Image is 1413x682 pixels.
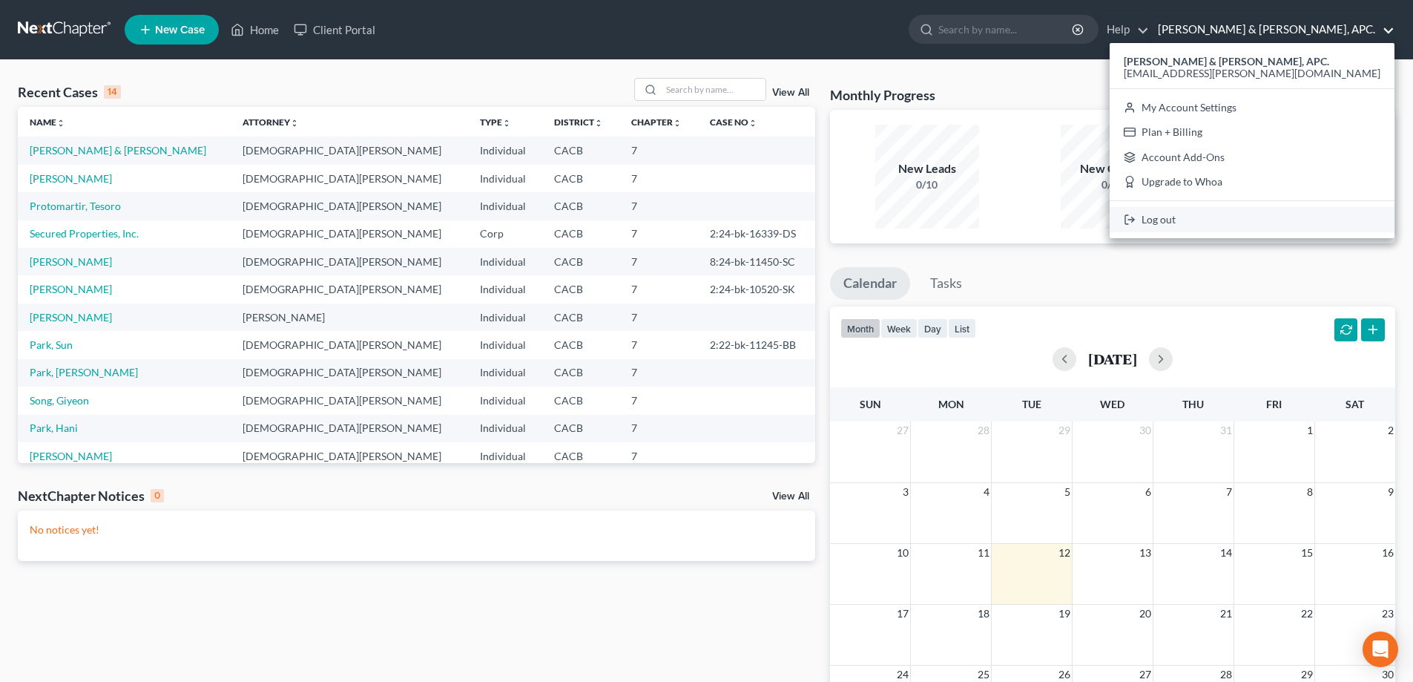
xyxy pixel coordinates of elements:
[619,442,698,470] td: 7
[1300,605,1314,623] span: 22
[1305,483,1314,501] span: 8
[1110,119,1394,145] a: Plan + Billing
[710,117,757,128] a: Case Nounfold_more
[619,192,698,220] td: 7
[619,304,698,331] td: 7
[619,331,698,358] td: 7
[1100,398,1124,410] span: Wed
[1057,544,1072,562] span: 12
[542,331,619,358] td: CACB
[1110,170,1394,195] a: Upgrade to Whoa
[243,117,299,128] a: Attorneyunfold_more
[554,117,603,128] a: Districtunfold_more
[30,522,803,537] p: No notices yet!
[542,387,619,414] td: CACB
[468,304,542,331] td: Individual
[901,483,910,501] span: 3
[1057,422,1072,439] span: 29
[1138,422,1153,439] span: 30
[772,491,809,502] a: View All
[231,387,467,414] td: [DEMOGRAPHIC_DATA][PERSON_NAME]
[30,311,112,324] a: [PERSON_NAME]
[30,255,112,268] a: [PERSON_NAME]
[1110,145,1394,170] a: Account Add-Ons
[18,83,121,101] div: Recent Cases
[698,248,815,275] td: 8:24-bk-11450-SC
[619,275,698,303] td: 7
[231,359,467,387] td: [DEMOGRAPHIC_DATA][PERSON_NAME]
[976,422,991,439] span: 28
[895,544,910,562] span: 10
[1266,398,1282,410] span: Fri
[542,415,619,442] td: CACB
[231,275,467,303] td: [DEMOGRAPHIC_DATA][PERSON_NAME]
[880,318,918,338] button: week
[948,318,976,338] button: list
[1380,605,1395,623] span: 23
[1386,483,1395,501] span: 9
[542,275,619,303] td: CACB
[976,544,991,562] span: 11
[698,331,815,358] td: 2:22-bk-11245-BB
[1061,177,1165,192] div: 0/10
[542,359,619,387] td: CACB
[231,137,467,164] td: [DEMOGRAPHIC_DATA][PERSON_NAME]
[1305,422,1314,439] span: 1
[18,487,164,505] div: NextChapter Notices
[662,79,765,100] input: Search by name...
[1219,422,1234,439] span: 31
[286,16,383,43] a: Client Portal
[594,119,603,128] i: unfold_more
[30,144,206,157] a: [PERSON_NAME] & [PERSON_NAME]
[860,398,881,410] span: Sun
[1088,351,1137,367] h2: [DATE]
[1300,544,1314,562] span: 15
[938,16,1074,43] input: Search by name...
[30,394,89,407] a: Song, Giyeon
[290,119,299,128] i: unfold_more
[1022,398,1041,410] span: Tue
[56,119,65,128] i: unfold_more
[1138,544,1153,562] span: 13
[468,442,542,470] td: Individual
[468,359,542,387] td: Individual
[1124,67,1380,79] span: [EMAIL_ADDRESS][PERSON_NAME][DOMAIN_NAME]
[468,248,542,275] td: Individual
[1386,422,1395,439] span: 2
[1099,16,1149,43] a: Help
[1363,632,1398,667] div: Open Intercom Messenger
[542,192,619,220] td: CACB
[231,220,467,248] td: [DEMOGRAPHIC_DATA][PERSON_NAME]
[468,137,542,164] td: Individual
[1110,95,1394,120] a: My Account Settings
[151,489,164,502] div: 0
[938,398,964,410] span: Mon
[840,318,880,338] button: month
[223,16,286,43] a: Home
[895,422,910,439] span: 27
[875,177,979,192] div: 0/10
[619,165,698,192] td: 7
[231,304,467,331] td: [PERSON_NAME]
[1061,160,1165,177] div: New Clients
[30,422,78,434] a: Park, Hani
[1219,605,1234,623] span: 21
[619,415,698,442] td: 7
[673,119,682,128] i: unfold_more
[830,267,910,300] a: Calendar
[468,387,542,414] td: Individual
[1138,605,1153,623] span: 20
[1124,55,1329,68] strong: [PERSON_NAME] & [PERSON_NAME], APC.
[480,117,511,128] a: Typeunfold_more
[917,267,975,300] a: Tasks
[30,338,73,351] a: Park, Sun
[918,318,948,338] button: day
[976,605,991,623] span: 18
[772,88,809,98] a: View All
[619,359,698,387] td: 7
[748,119,757,128] i: unfold_more
[30,200,121,212] a: Protomartir, Tesoro
[875,160,979,177] div: New Leads
[468,165,542,192] td: Individual
[1110,207,1394,232] a: Log out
